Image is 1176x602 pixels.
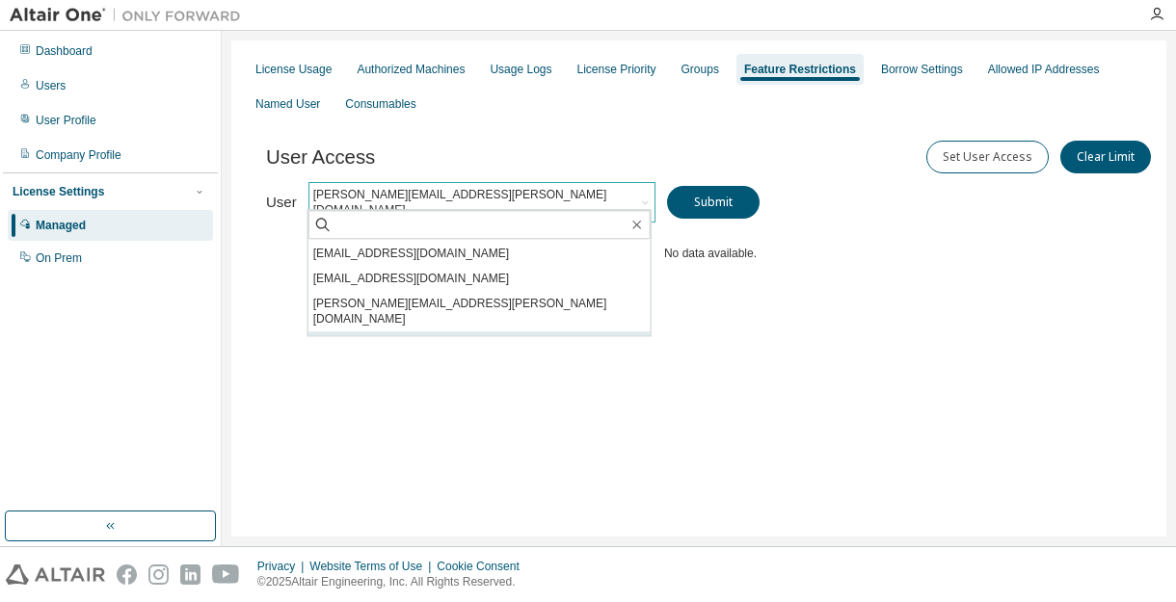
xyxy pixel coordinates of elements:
div: Authorized Machines [357,62,465,77]
div: Website Terms of Use [309,559,437,574]
div: Privacy [257,559,309,574]
div: Company Profile [36,147,121,163]
button: Submit [667,186,760,219]
div: Groups [682,62,719,77]
div: [PERSON_NAME][EMAIL_ADDRESS][PERSON_NAME][DOMAIN_NAME] [309,183,655,222]
div: Usage Logs [490,62,551,77]
div: User Profile [36,113,96,128]
label: User [266,195,297,210]
div: No data available. [266,246,1155,261]
div: Cookie Consent [437,559,530,574]
img: instagram.svg [148,564,169,585]
div: Users [36,78,66,93]
img: altair_logo.svg [6,564,105,585]
img: youtube.svg [212,564,240,585]
div: Allowed IP Addresses [988,62,1100,77]
div: Feature Restrictions [744,62,856,77]
div: Dashboard [36,43,93,59]
li: [PERSON_NAME][EMAIL_ADDRESS][PERSON_NAME][DOMAIN_NAME] [308,291,651,331]
button: Clear Limit [1060,141,1151,173]
li: [EMAIL_ADDRESS][DOMAIN_NAME] [308,266,651,291]
div: On Prem [36,250,82,266]
img: facebook.svg [117,564,137,585]
img: linkedin.svg [180,564,200,585]
div: License Settings [13,184,104,199]
div: [PERSON_NAME][EMAIL_ADDRESS][PERSON_NAME][DOMAIN_NAME] [310,184,635,221]
div: Named User [255,96,320,112]
div: License Priority [577,62,656,77]
div: License Usage [255,62,332,77]
p: © 2025 Altair Engineering, Inc. All Rights Reserved. [257,574,531,590]
button: Set User Access [926,141,1049,173]
div: Consumables [345,96,415,112]
li: [EMAIL_ADDRESS][DOMAIN_NAME] [308,331,651,356]
span: User Access [266,146,375,169]
li: [EMAIL_ADDRESS][DOMAIN_NAME] [308,241,651,266]
div: Managed [36,218,86,233]
img: Altair One [10,6,251,25]
div: Borrow Settings [881,62,963,77]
